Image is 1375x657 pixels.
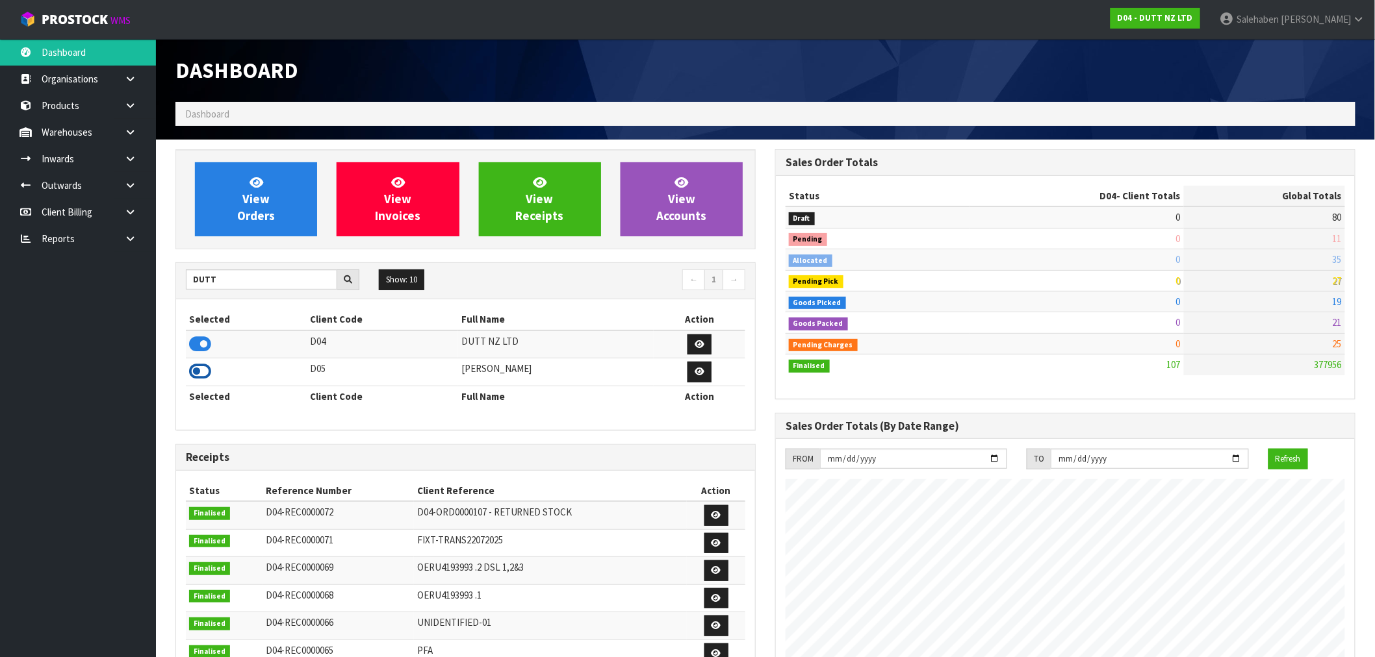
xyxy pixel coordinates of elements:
td: D05 [307,358,458,386]
span: 0 [1176,316,1181,328]
span: Finalised [189,535,230,548]
span: Pending Pick [789,275,843,288]
span: Draft [789,212,815,225]
span: Pending [789,233,827,246]
div: FROM [786,449,820,469]
input: Search clients [186,269,337,290]
span: D04-ORD0000107 - RETURNED STOCK [417,506,572,518]
img: cube-alt.png [19,11,36,27]
span: Finalised [189,590,230,603]
span: 0 [1176,211,1181,223]
span: 377956 [1315,358,1342,371]
h3: Receipts [186,451,745,464]
span: D04 [1100,190,1117,202]
span: Allocated [789,254,832,267]
span: 0 [1176,232,1181,245]
span: Goods Packed [789,317,848,330]
span: D04-REC0000066 [266,616,334,628]
th: - Client Totals [970,186,1184,206]
th: Action [687,480,745,501]
span: 0 [1176,275,1181,287]
th: Global Totals [1184,186,1345,206]
span: Dashboard [185,108,229,120]
span: D04-REC0000071 [266,534,334,546]
span: UNIDENTIFIED-01 [417,616,491,628]
a: ViewReceipts [479,162,601,236]
a: ViewAccounts [621,162,743,236]
div: TO [1027,449,1051,469]
th: Client Reference [414,480,687,501]
nav: Page navigation [475,269,745,292]
th: Full Name [458,309,654,330]
strong: D04 - DUTT NZ LTD [1118,12,1193,23]
span: D04-REC0000069 [266,561,334,573]
a: ← [682,269,705,290]
small: WMS [110,14,131,27]
td: DUTT NZ LTD [458,330,654,358]
th: Reference Number [263,480,414,501]
span: 21 [1333,316,1342,328]
span: 27 [1333,275,1342,287]
a: 1 [704,269,723,290]
th: Selected [186,386,307,406]
button: Show: 10 [379,269,424,290]
span: View Accounts [656,175,706,223]
span: View Invoices [375,175,420,223]
span: D04-REC0000065 [266,644,334,656]
h3: Sales Order Totals [786,156,1345,169]
span: Dashboard [175,56,298,84]
span: [PERSON_NAME] [1281,13,1351,25]
span: View Orders [237,175,275,223]
span: Finalised [189,562,230,575]
span: 80 [1333,211,1342,223]
span: D04-REC0000072 [266,506,334,518]
th: Client Code [307,309,458,330]
span: OERU4193993 .1 [417,589,482,601]
span: 35 [1333,253,1342,266]
a: → [723,269,745,290]
span: OERU4193993 .2 DSL 1,2&3 [417,561,524,573]
a: ViewOrders [195,162,317,236]
span: 19 [1333,295,1342,308]
td: D04 [307,330,458,358]
th: Status [786,186,970,206]
span: Goods Picked [789,297,846,310]
span: 25 [1333,338,1342,350]
span: View Receipts [516,175,564,223]
td: [PERSON_NAME] [458,358,654,386]
a: ViewInvoices [337,162,459,236]
th: Selected [186,309,307,330]
span: Finalised [189,617,230,630]
button: Refresh [1268,449,1308,469]
span: 0 [1176,253,1181,266]
span: 0 [1176,295,1181,308]
th: Action [654,309,745,330]
span: D04-REC0000068 [266,589,334,601]
span: 107 [1167,358,1181,371]
span: Finalised [789,360,830,373]
a: D04 - DUTT NZ LTD [1111,8,1200,29]
span: ProStock [42,11,108,28]
span: Finalised [189,507,230,520]
span: PFA [417,644,433,656]
h3: Sales Order Totals (By Date Range) [786,420,1345,432]
th: Client Code [307,386,458,406]
th: Full Name [458,386,654,406]
span: 11 [1333,232,1342,245]
span: Salehaben [1237,13,1279,25]
span: 0 [1176,338,1181,350]
th: Action [654,386,745,406]
th: Status [186,480,263,501]
span: Pending Charges [789,339,858,352]
span: FIXT-TRANS22072025 [417,534,503,546]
